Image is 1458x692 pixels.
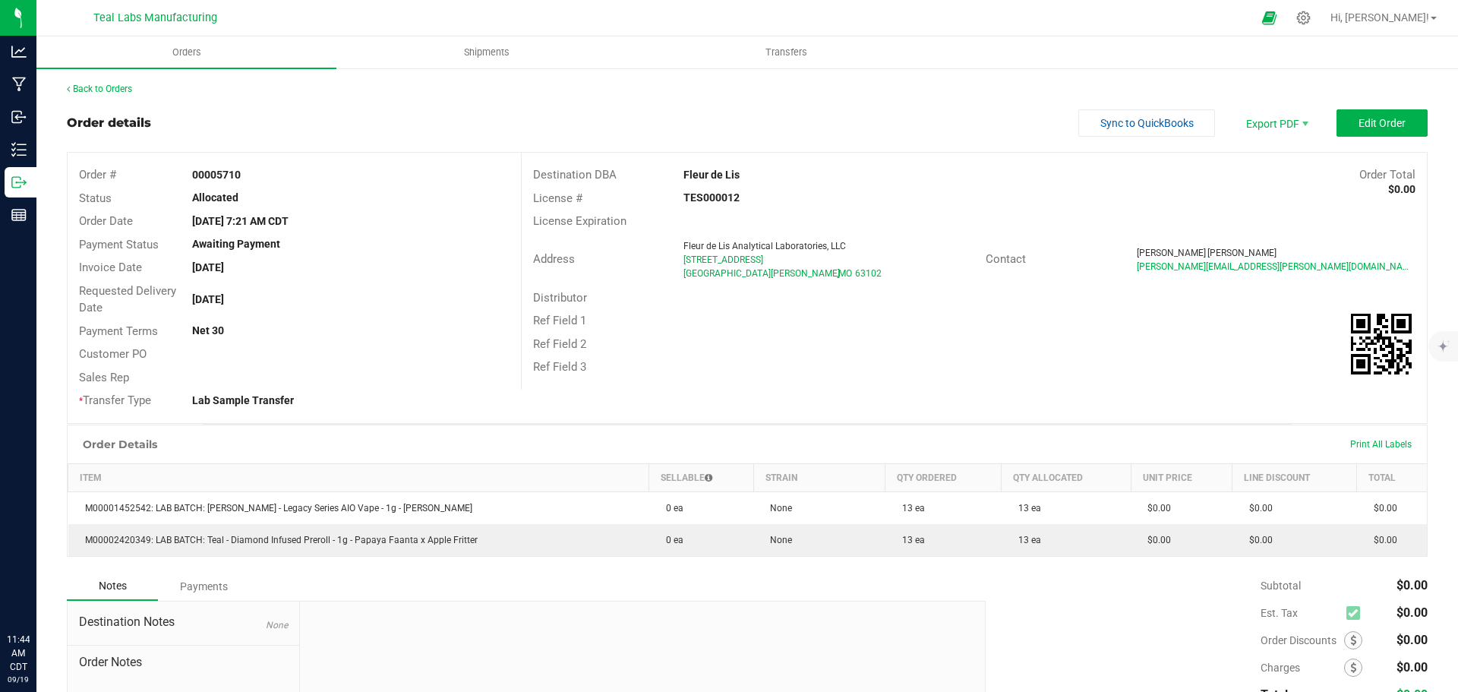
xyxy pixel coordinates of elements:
[1351,314,1412,374] qrcode: 00005710
[7,633,30,674] p: 11:44 AM CDT
[79,284,176,315] span: Requested Delivery Date
[1242,535,1273,545] span: $0.00
[533,314,586,327] span: Ref Field 1
[45,568,63,586] iframe: Resource center unread badge
[266,620,288,630] span: None
[7,674,30,685] p: 09/19
[67,572,158,601] div: Notes
[1366,535,1397,545] span: $0.00
[11,207,27,223] inline-svg: Reports
[1396,660,1428,675] span: $0.00
[192,238,280,250] strong: Awaiting Payment
[683,191,740,204] strong: TES000012
[152,46,222,59] span: Orders
[533,214,626,228] span: License Expiration
[192,191,238,204] strong: Allocated
[895,503,925,513] span: 13 ea
[1346,602,1367,623] span: Calculate excise tax
[1137,248,1206,258] span: [PERSON_NAME]
[79,168,116,182] span: Order #
[1002,463,1131,491] th: Qty Allocated
[11,142,27,157] inline-svg: Inventory
[158,573,249,600] div: Payments
[649,463,753,491] th: Sellable
[83,438,157,450] h1: Order Details
[1351,314,1412,374] img: Scan me!
[79,191,112,205] span: Status
[68,463,649,491] th: Item
[1230,109,1321,137] li: Export PDF
[1396,633,1428,647] span: $0.00
[1396,605,1428,620] span: $0.00
[1011,503,1041,513] span: 13 ea
[1131,463,1232,491] th: Unit Price
[1261,580,1301,592] span: Subtotal
[11,77,27,92] inline-svg: Manufacturing
[533,252,575,266] span: Address
[11,175,27,190] inline-svg: Outbound
[1137,261,1418,272] span: [PERSON_NAME][EMAIL_ADDRESS][PERSON_NAME][DOMAIN_NAME]
[1100,117,1194,129] span: Sync to QuickBooks
[79,324,158,338] span: Payment Terms
[683,268,840,279] span: [GEOGRAPHIC_DATA][PERSON_NAME]
[533,337,586,351] span: Ref Field 2
[533,291,587,305] span: Distributor
[79,261,142,274] span: Invoice Date
[1350,439,1412,450] span: Print All Labels
[36,36,336,68] a: Orders
[683,241,846,251] span: Fleur de Lis Analytical Laboratories, LLC
[753,463,885,491] th: Strain
[762,535,792,545] span: None
[1388,183,1415,195] strong: $0.00
[192,261,224,273] strong: [DATE]
[658,535,683,545] span: 0 ea
[1252,3,1286,33] span: Open Ecommerce Menu
[67,84,132,94] a: Back to Orders
[1357,463,1427,491] th: Total
[885,463,1002,491] th: Qty Ordered
[67,114,151,132] div: Order details
[1261,634,1344,646] span: Order Discounts
[79,214,133,228] span: Order Date
[1366,503,1397,513] span: $0.00
[11,44,27,59] inline-svg: Analytics
[93,11,217,24] span: Teal Labs Manufacturing
[79,613,288,631] span: Destination Notes
[192,169,241,181] strong: 00005710
[533,168,617,182] span: Destination DBA
[895,535,925,545] span: 13 ea
[683,169,740,181] strong: Fleur de Lis
[1330,11,1429,24] span: Hi, [PERSON_NAME]!
[533,191,582,205] span: License #
[1359,168,1415,182] span: Order Total
[1396,578,1428,592] span: $0.00
[745,46,828,59] span: Transfers
[1232,463,1357,491] th: Line Discount
[1336,109,1428,137] button: Edit Order
[79,238,159,251] span: Payment Status
[837,268,838,279] span: ,
[192,394,294,406] strong: Lab Sample Transfer
[762,503,792,513] span: None
[1294,11,1313,25] div: Manage settings
[636,36,936,68] a: Transfers
[1140,503,1171,513] span: $0.00
[79,653,288,671] span: Order Notes
[1140,535,1171,545] span: $0.00
[1359,117,1406,129] span: Edit Order
[192,324,224,337] strong: Net 30
[533,360,586,374] span: Ref Field 3
[683,254,763,265] span: [STREET_ADDRESS]
[1011,535,1041,545] span: 13 ea
[1261,662,1344,674] span: Charges
[1078,109,1215,137] button: Sync to QuickBooks
[1207,248,1277,258] span: [PERSON_NAME]
[11,109,27,125] inline-svg: Inbound
[77,535,478,545] span: M00002420349: LAB BATCH: Teal - Diamond Infused Preroll - 1g - Papaya Faanta x Apple Fritter
[1261,607,1340,619] span: Est. Tax
[79,393,151,407] span: Transfer Type
[192,215,289,227] strong: [DATE] 7:21 AM CDT
[192,293,224,305] strong: [DATE]
[986,252,1026,266] span: Contact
